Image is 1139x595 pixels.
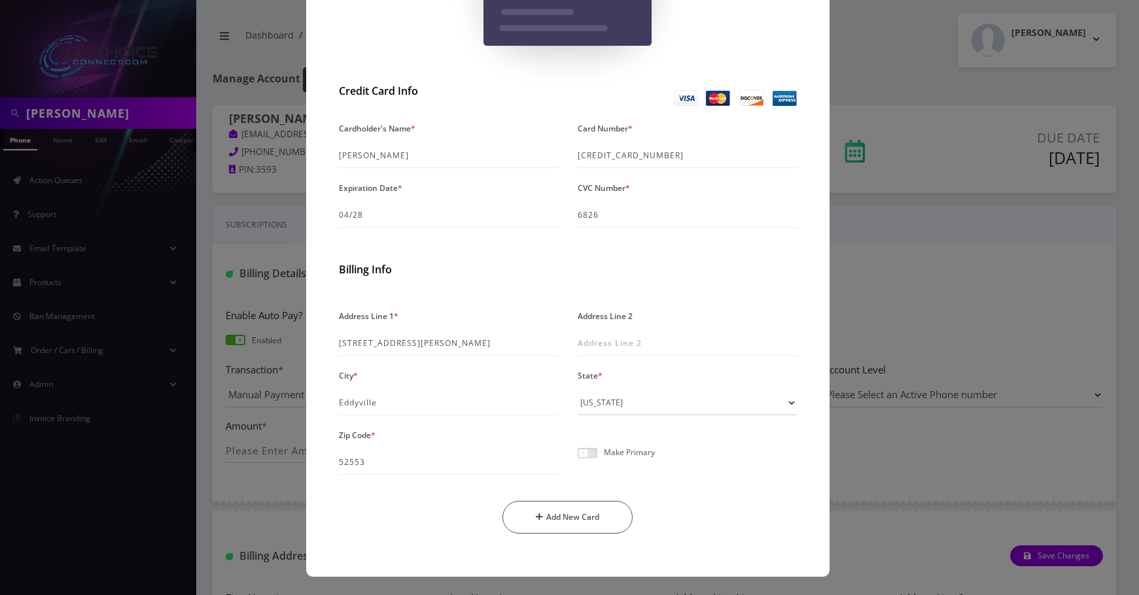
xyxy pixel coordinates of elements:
[578,203,797,228] input: CVV
[339,85,558,97] h2: Credit Card Info
[339,366,358,385] label: City
[339,203,558,228] input: MM/YY
[578,331,797,356] input: Address Line 2
[674,90,797,106] img: Credit Card Info
[339,143,558,168] input: Please Enter Cardholder’s Name
[502,501,633,534] button: Add New Card
[339,263,797,276] h2: Billing Info
[578,307,633,326] label: Address Line 2
[604,448,655,456] p: Make Primary
[339,307,398,326] label: Address Line 1
[578,366,603,385] label: State
[339,426,376,445] label: Zip Code
[578,143,797,168] input: Please Enter Card New Number
[578,178,630,197] label: CVC Number
[339,390,558,415] input: City
[339,178,402,197] label: Expiration Date
[578,119,633,138] label: Card Number
[339,119,415,138] label: Cardholder's Name
[339,331,558,356] input: Address Line 1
